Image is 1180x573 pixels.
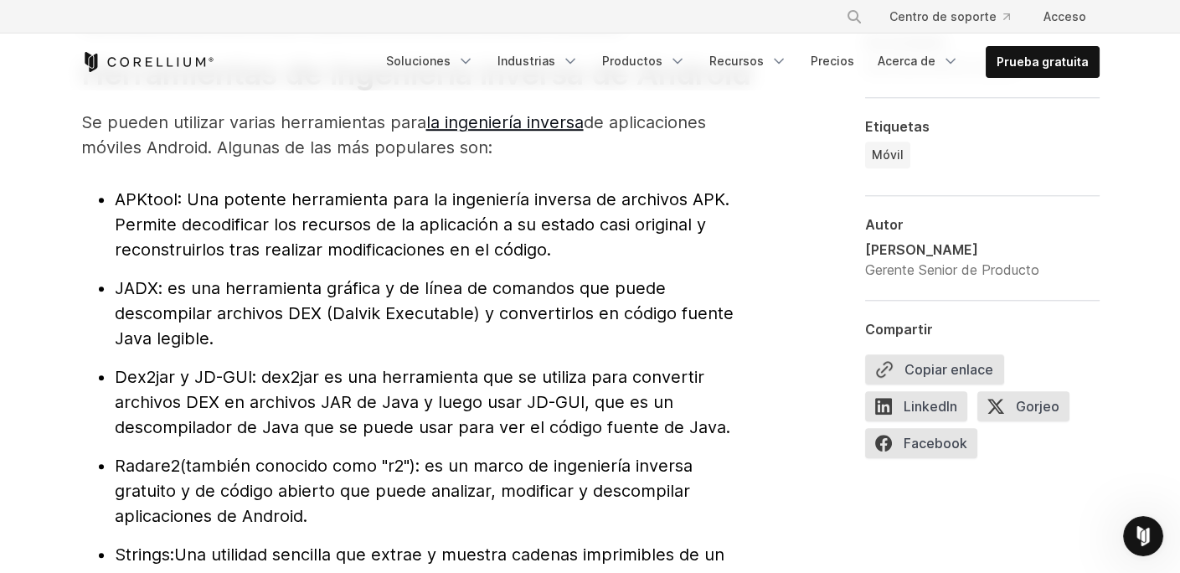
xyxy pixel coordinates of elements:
font: Etiquetas [865,118,930,135]
font: Dex2jar y JD-GUI [115,367,252,387]
font: Centro de soporte [889,9,997,23]
font: Strings: [115,545,174,565]
button: Copiar enlace [865,354,1004,385]
font: Compartir [865,321,933,338]
font: Precios [811,54,854,68]
a: LinkedIn [865,391,977,428]
font: : es una herramienta gráfica y de línea de comandos que puede descompilar archivos DEX (Dalvik Ex... [115,278,734,348]
font: de aplicaciones móviles Android. Algunas de las más populares son: [81,112,706,157]
font: JADX [115,278,158,298]
div: Menú de navegación [376,46,1100,78]
font: Acerca de [878,54,935,68]
div: Menú de navegación [826,2,1100,32]
font: Industrias [497,54,555,68]
button: Buscar [839,2,869,32]
font: Prueba gratuita [997,54,1089,69]
font: [PERSON_NAME] [865,241,978,258]
font: Gorjeo [1016,398,1059,415]
font: APKtool [115,189,178,209]
a: Móvil [865,142,910,168]
font: Recursos [709,54,764,68]
a: Gorjeo [977,391,1080,428]
font: Acceso [1043,9,1086,23]
font: LinkedIn [904,398,957,415]
font: Autor [865,216,904,233]
font: Se pueden utilizar varias herramientas para [81,112,426,132]
a: la ingeniería inversa [426,112,584,132]
font: Soluciones [386,54,451,68]
font: Productos [602,54,662,68]
a: Facebook [865,428,987,465]
font: Facebook [904,435,967,452]
font: Móvil [872,147,904,162]
a: Inicio de Corellium [81,52,214,72]
font: Gerente Senior de Producto [865,261,1039,278]
font: Herramientas de ingeniería inversa de Android [81,55,751,92]
font: : dex2jar es una herramienta que se utiliza para convertir archivos DEX en archivos JAR de Java y... [115,367,730,437]
iframe: Chat en vivo de Intercom [1123,516,1163,556]
font: (también conocido como "r2"): es un marco de ingeniería inversa gratuito y de código abierto que ... [115,456,693,526]
font: Radare2 [115,456,180,476]
font: : Una potente herramienta para la ingeniería inversa de archivos APK. Permite decodificar los rec... [115,189,729,260]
